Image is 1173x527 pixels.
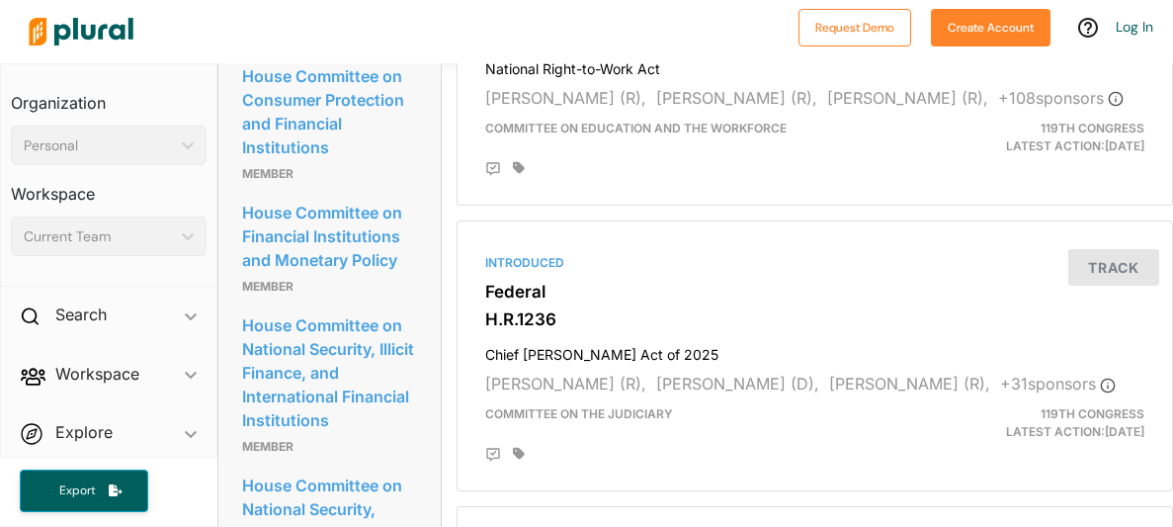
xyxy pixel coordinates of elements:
[485,282,1144,302] h3: Federal
[1000,374,1116,394] span: + 31 sponsor s
[513,161,525,175] div: Add tags
[1116,18,1153,36] a: Log In
[242,61,417,162] a: House Committee on Consumer Protection and Financial Institutions
[485,88,646,108] span: [PERSON_NAME] (R),
[11,165,207,209] h3: Workspace
[485,406,673,421] span: Committee on the Judiciary
[24,135,174,156] div: Personal
[24,226,174,247] div: Current Team
[55,304,107,325] h2: Search
[485,309,1144,329] h3: H.R.1236
[485,161,501,177] div: Add Position Statement
[485,374,646,394] span: [PERSON_NAME] (R),
[485,121,787,135] span: Committee on Education and the Workforce
[798,9,911,46] button: Request Demo
[242,162,417,186] p: Member
[1041,406,1144,421] span: 119th Congress
[931,16,1050,37] a: Create Account
[20,470,148,512] button: Export
[485,254,1144,272] div: Introduced
[1041,121,1144,135] span: 119th Congress
[242,310,417,435] a: House Committee on National Security, Illicit Finance, and International Financial Institutions
[242,435,417,459] p: Member
[485,337,1144,364] h4: Chief [PERSON_NAME] Act of 2025
[513,447,525,461] div: Add tags
[931,9,1050,46] button: Create Account
[798,16,911,37] a: Request Demo
[242,275,417,299] p: Member
[11,74,207,118] h3: Organization
[1068,249,1159,286] button: Track
[930,405,1159,441] div: Latest Action: [DATE]
[485,51,1144,78] h4: National Right-to-Work Act
[656,88,817,108] span: [PERSON_NAME] (R),
[998,88,1124,108] span: + 108 sponsor s
[930,120,1159,155] div: Latest Action: [DATE]
[827,88,988,108] span: [PERSON_NAME] (R),
[829,374,990,394] span: [PERSON_NAME] (R),
[45,483,109,499] span: Export
[485,447,501,463] div: Add Position Statement
[656,374,819,394] span: [PERSON_NAME] (D),
[242,198,417,275] a: House Committee on Financial Institutions and Monetary Policy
